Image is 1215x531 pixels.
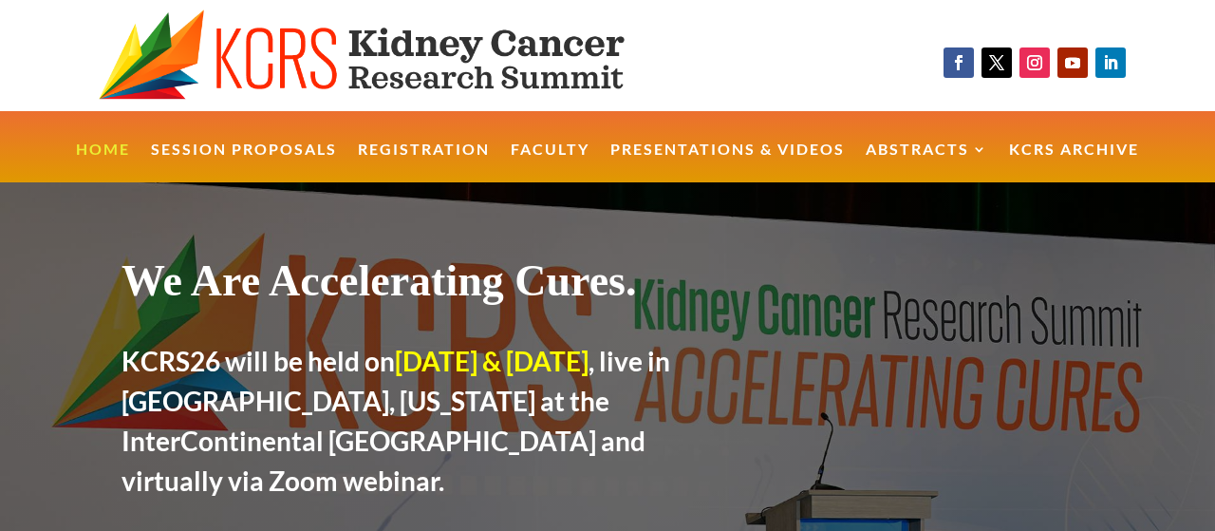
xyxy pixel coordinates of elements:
[1095,47,1126,78] a: Follow on LinkedIn
[358,142,490,183] a: Registration
[511,142,589,183] a: Faculty
[76,142,130,183] a: Home
[866,142,988,183] a: Abstracts
[395,345,589,377] span: [DATE] & [DATE]
[151,142,337,183] a: Session Proposals
[610,142,845,183] a: Presentations & Videos
[99,9,689,102] img: KCRS generic logo wide
[981,47,1012,78] a: Follow on X
[1057,47,1088,78] a: Follow on Youtube
[944,47,974,78] a: Follow on Facebook
[121,255,752,316] h1: We Are Accelerating Cures.
[1009,142,1139,183] a: KCRS Archive
[1019,47,1050,78] a: Follow on Instagram
[121,341,752,510] h2: KCRS26 will be held on , live in [GEOGRAPHIC_DATA], [US_STATE] at the InterContinental [GEOGRAPHI...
